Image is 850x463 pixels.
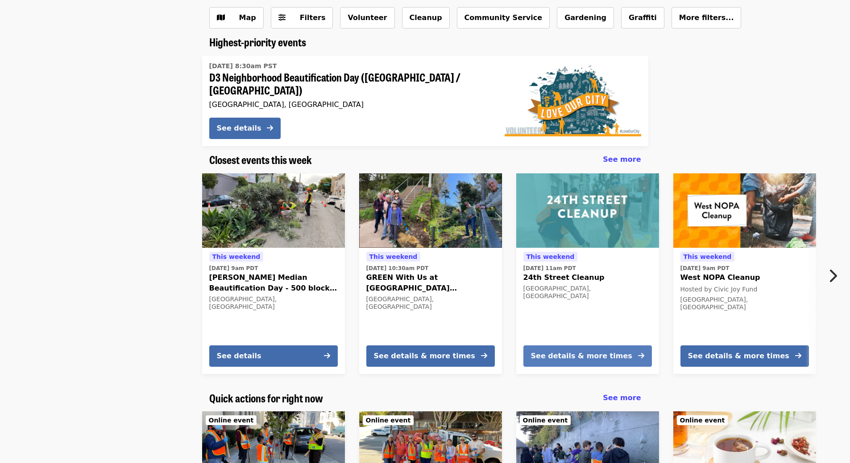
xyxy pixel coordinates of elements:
[366,345,495,367] button: See details & more times
[527,253,575,260] span: This weekend
[202,173,345,374] a: See details for "Guerrero Median Beautification Day - 500 block and 600 block"
[523,345,652,367] button: See details & more times
[603,155,641,164] span: See more
[638,352,644,360] i: arrow-right icon
[523,285,652,300] div: [GEOGRAPHIC_DATA], [GEOGRAPHIC_DATA]
[209,345,338,367] button: See details
[209,34,306,49] span: Highest-priority events
[680,286,758,293] span: Hosted by Civic Joy Fund
[217,13,225,22] i: map icon
[821,263,850,288] button: Next item
[209,71,490,97] span: D3 Neighborhood Beautification Day ([GEOGRAPHIC_DATA] / [GEOGRAPHIC_DATA])
[795,352,801,360] i: arrow-right icon
[481,352,487,360] i: arrow-right icon
[523,272,652,283] span: 24th Street Cleanup
[359,173,502,374] a: See details for "GREEN With Us at Upper Esmeralda Stairway Garden"
[209,118,281,139] button: See details
[374,351,475,361] div: See details & more times
[369,253,418,260] span: This weekend
[278,13,286,22] i: sliders-h icon
[209,390,323,406] span: Quick actions for right now
[557,7,614,29] button: Gardening
[340,7,394,29] button: Volunteer
[680,272,809,283] span: West NOPA Cleanup
[209,153,312,166] a: Closest events this week
[523,417,568,424] span: Online event
[684,253,732,260] span: This weekend
[673,173,816,248] img: West NOPA Cleanup organized by Civic Joy Fund
[202,392,648,405] div: Quick actions for right now
[366,295,495,311] div: [GEOGRAPHIC_DATA], [GEOGRAPHIC_DATA]
[366,272,495,294] span: GREEN With Us at [GEOGRAPHIC_DATA][PERSON_NAME]
[267,124,273,132] i: arrow-right icon
[516,173,659,374] a: See details for "24th Street Cleanup"
[217,123,261,134] div: See details
[688,351,789,361] div: See details & more times
[531,351,632,361] div: See details & more times
[239,13,256,22] span: Map
[402,7,450,29] button: Cleanup
[324,352,330,360] i: arrow-right icon
[209,417,254,424] span: Online event
[209,100,490,109] div: [GEOGRAPHIC_DATA], [GEOGRAPHIC_DATA]
[523,264,576,272] time: [DATE] 11am PDT
[271,7,333,29] button: Filters (0 selected)
[505,65,641,136] img: D3 Neighborhood Beautification Day (North Beach / Russian Hill) organized by SF Public Works
[828,267,837,284] i: chevron-right icon
[679,13,734,22] span: More filters...
[202,173,345,248] img: Guerrero Median Beautification Day - 500 block and 600 block organized by SF Public Works
[209,392,323,405] a: Quick actions for right now
[300,13,326,22] span: Filters
[457,7,550,29] button: Community Service
[603,393,641,403] a: See more
[673,173,816,374] a: See details for "West NOPA Cleanup"
[209,152,312,167] span: Closest events this week
[359,173,502,248] img: GREEN With Us at Upper Esmeralda Stairway Garden organized by SF Public Works
[672,7,742,29] button: More filters...
[209,295,338,311] div: [GEOGRAPHIC_DATA], [GEOGRAPHIC_DATA]
[603,393,641,402] span: See more
[366,264,429,272] time: [DATE] 10:30am PDT
[217,351,261,361] div: See details
[366,417,411,424] span: Online event
[621,7,664,29] button: Graffiti
[209,7,264,29] button: Show map view
[680,417,725,424] span: Online event
[202,56,648,146] a: See details for "D3 Neighborhood Beautification Day (North Beach / Russian Hill)"
[680,264,730,272] time: [DATE] 9am PDT
[212,253,261,260] span: This weekend
[680,345,809,367] button: See details & more times
[209,61,277,71] time: [DATE] 8:30am PST
[202,153,648,166] div: Closest events this week
[680,296,809,311] div: [GEOGRAPHIC_DATA], [GEOGRAPHIC_DATA]
[516,173,659,248] img: 24th Street Cleanup organized by SF Public Works
[209,272,338,294] span: [PERSON_NAME] Median Beautification Day - 500 block and 600 block
[603,154,641,165] a: See more
[209,264,258,272] time: [DATE] 9am PDT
